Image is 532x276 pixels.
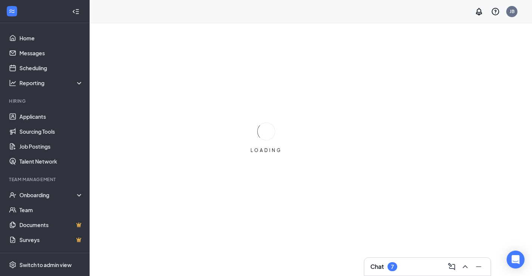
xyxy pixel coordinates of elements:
div: JB [510,8,514,15]
svg: ChevronUp [461,262,470,271]
button: ChevronUp [459,261,471,273]
div: LOADING [248,147,285,153]
svg: Settings [9,261,16,269]
a: Messages [19,46,83,61]
a: Home [19,31,83,46]
svg: Notifications [475,7,483,16]
a: Sourcing Tools [19,124,83,139]
div: Switch to admin view [19,261,72,269]
h3: Chat [370,263,384,271]
div: Hiring [9,98,82,104]
svg: Analysis [9,79,16,87]
div: Open Intercom Messenger [507,251,525,269]
button: Minimize [473,261,485,273]
a: DocumentsCrown [19,217,83,232]
a: Applicants [19,109,83,124]
div: 7 [391,264,394,270]
svg: UserCheck [9,191,16,199]
svg: Collapse [72,8,80,15]
div: Team Management [9,176,82,183]
svg: Minimize [474,262,483,271]
svg: QuestionInfo [491,7,500,16]
svg: ComposeMessage [447,262,456,271]
a: Scheduling [19,61,83,75]
a: Talent Network [19,154,83,169]
a: Team [19,202,83,217]
svg: WorkstreamLogo [8,7,16,15]
div: Onboarding [19,191,77,199]
div: Reporting [19,79,84,87]
a: Job Postings [19,139,83,154]
button: ComposeMessage [446,261,458,273]
a: SurveysCrown [19,232,83,247]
